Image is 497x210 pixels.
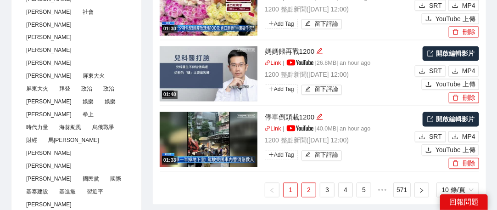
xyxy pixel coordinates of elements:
a: linkLink [265,126,281,132]
span: 社會 [79,7,97,17]
p: 1200 整點新聞 ( [DATE] 12:00 ) [265,70,413,80]
li: 上一頁 [265,183,279,198]
div: 媽媽餵再戰1200 [265,46,413,57]
a: 開啟編輯影片 [423,112,479,127]
span: SRT [429,0,442,11]
span: 10 條/頁 [442,183,474,197]
span: 國際 [106,174,125,184]
li: 571 [393,183,410,198]
span: 時代力量 [22,123,52,133]
div: 停車倒頭栽1200 [265,112,413,123]
span: 基泰建設 [22,187,52,197]
span: [PERSON_NAME] [22,20,75,30]
img: 8931adc5-fa71-4cff-8299-a972c06687ee.jpg [160,46,257,102]
span: 烏俄戰爭 [89,123,118,133]
span: [PERSON_NAME] [22,7,75,17]
span: [PERSON_NAME] [22,161,75,171]
span: YouTube 上傳 [436,79,475,90]
span: YouTube 上傳 [436,145,475,155]
button: downloadSRT [415,66,446,77]
a: 5 [357,183,371,197]
span: 娛樂 [79,97,97,107]
span: 屏東大火 [22,84,52,94]
span: [PERSON_NAME] [22,174,75,184]
span: download [452,134,458,141]
span: upload [425,147,432,154]
a: 571 [394,183,410,197]
span: right [419,188,424,193]
div: 編輯 [316,112,323,123]
span: download [419,134,425,141]
span: [PERSON_NAME] [22,45,75,56]
span: link [265,60,271,66]
div: 頁碼 [436,183,479,198]
img: yt_logo_rgb_light.a676ea31.png [287,60,313,66]
span: download [452,2,458,10]
span: 政治 [100,84,118,94]
span: MP4 [462,132,475,142]
span: 馬[PERSON_NAME] [45,136,103,146]
div: 01:30 [162,25,178,33]
span: edit [305,152,311,159]
a: 開啟編輯影片 [423,46,479,61]
span: YouTube 上傳 [436,14,475,24]
span: upload [425,16,432,23]
span: [PERSON_NAME] [22,33,75,43]
button: downloadMP4 [448,66,479,77]
span: [PERSON_NAME] [22,110,75,120]
button: uploadYouTube 上傳 [422,13,479,24]
span: 屏東大火 [79,71,108,81]
span: left [269,188,275,193]
span: download [419,2,425,10]
span: export [427,51,434,57]
span: 基進黨 [56,187,79,197]
li: 下一頁 [414,183,429,198]
button: downloadMP4 [448,131,479,142]
span: [PERSON_NAME] [22,58,75,68]
a: 3 [320,183,334,197]
span: [PERSON_NAME] [22,148,75,159]
a: linkLink [265,60,281,67]
button: edit留下評論 [302,19,342,29]
div: 回報問題 [440,194,488,210]
p: | | 40.0 MB | an hour ago [265,125,413,134]
span: delete [452,160,459,168]
li: 3 [320,183,335,198]
li: 1 [283,183,298,198]
span: SRT [429,132,442,142]
li: 4 [338,183,353,198]
a: 2 [302,183,316,197]
span: [PERSON_NAME] [22,200,75,210]
span: 財經 [22,136,41,146]
span: delete [452,29,459,36]
button: uploadYouTube 上傳 [422,145,479,156]
span: ••• [375,183,390,198]
span: 拳上 [79,110,97,120]
button: delete刪除 [449,27,479,38]
button: uploadYouTube 上傳 [422,79,479,90]
span: 娛樂 [101,97,119,107]
span: [PERSON_NAME] [22,71,75,81]
button: edit留下評論 [302,151,342,161]
p: 1200 整點新聞 ( [DATE] 12:00 ) [265,136,413,146]
span: 國民黨 [79,174,103,184]
span: 習近平 [83,187,107,197]
span: plus [268,152,274,158]
span: 海葵颱風 [56,123,85,133]
button: right [414,183,429,198]
span: plus [268,21,274,26]
span: Add Tag [265,19,298,29]
button: delete刪除 [449,158,479,169]
span: delete [452,95,459,102]
li: 向後 5 頁 [375,183,390,198]
p: | | 26.8 MB | an hour ago [265,59,413,68]
span: link [265,126,271,132]
div: 01:40 [162,91,178,99]
div: 編輯 [316,46,323,57]
img: yt_logo_rgb_light.a676ea31.png [287,125,313,131]
span: edit [305,21,311,28]
span: upload [425,81,432,89]
span: edit [316,114,323,120]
